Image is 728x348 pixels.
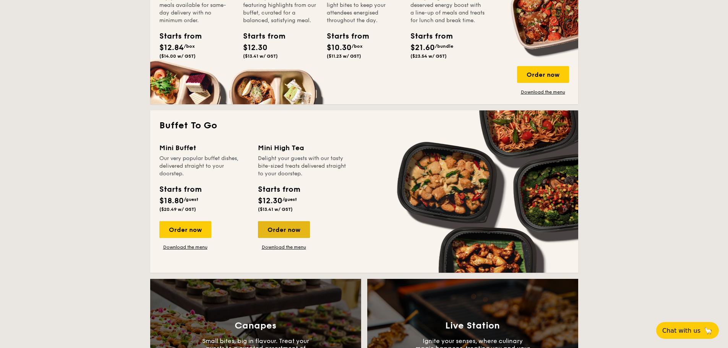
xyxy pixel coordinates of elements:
div: Order now [258,221,310,238]
a: Download the menu [517,89,569,95]
div: Starts from [159,184,201,195]
span: $12.30 [258,196,282,206]
div: Starts from [258,184,300,195]
span: ($13.41 w/ GST) [258,207,293,212]
a: Download the menu [258,244,310,250]
span: /box [352,44,363,49]
div: Mini Buffet [159,142,249,153]
span: 🦙 [704,326,713,335]
div: Starts from [410,31,445,42]
span: ($23.54 w/ GST) [410,53,447,59]
span: Chat with us [662,327,700,334]
span: $12.84 [159,43,184,52]
span: ($11.23 w/ GST) [327,53,361,59]
span: $10.30 [327,43,352,52]
span: ($20.49 w/ GST) [159,207,196,212]
span: $12.30 [243,43,268,52]
span: ($14.00 w/ GST) [159,53,196,59]
div: Mini High Tea [258,142,347,153]
h2: Buffet To Go [159,120,569,132]
h3: Canapes [235,320,276,331]
div: Our very popular buffet dishes, delivered straight to your doorstep. [159,155,249,178]
span: $18.80 [159,196,184,206]
span: /bundle [435,44,453,49]
h3: Live Station [445,320,500,331]
button: Chat with us🦙 [656,322,719,339]
span: /guest [282,197,297,202]
span: /box [184,44,195,49]
div: Starts from [159,31,194,42]
div: Starts from [243,31,277,42]
span: $21.60 [410,43,435,52]
span: ($13.41 w/ GST) [243,53,278,59]
div: Starts from [327,31,361,42]
a: Download the menu [159,244,211,250]
div: Order now [517,66,569,83]
span: /guest [184,197,198,202]
div: Delight your guests with our tasty bite-sized treats delivered straight to your doorstep. [258,155,347,178]
div: Order now [159,221,211,238]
